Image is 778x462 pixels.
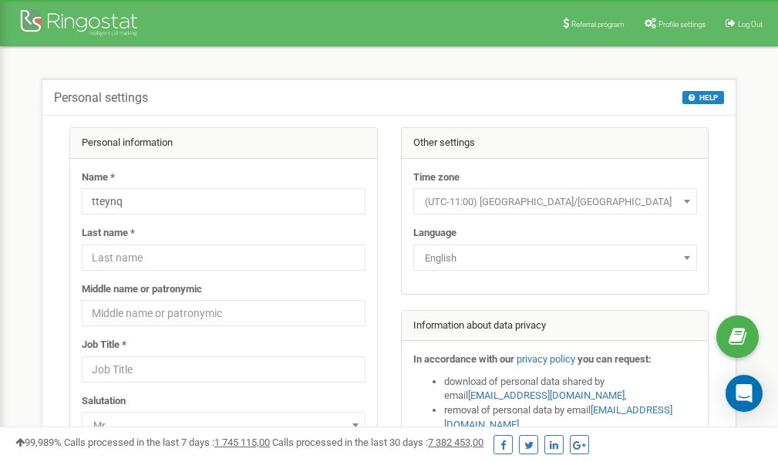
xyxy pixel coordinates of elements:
span: Calls processed in the last 7 days : [64,437,270,448]
label: Name * [82,170,115,185]
button: HELP [682,91,724,104]
a: [EMAIL_ADDRESS][DOMAIN_NAME] [468,389,625,401]
span: (UTC-11:00) Pacific/Midway [413,188,697,214]
span: Log Out [738,20,763,29]
input: Middle name or patronymic [82,300,365,326]
a: privacy policy [517,353,575,365]
input: Name [82,188,365,214]
label: Language [413,226,456,241]
u: 1 745 115,00 [214,437,270,448]
div: Open Intercom Messenger [726,375,763,412]
div: Information about data privacy [402,311,709,342]
span: (UTC-11:00) Pacific/Midway [419,191,692,213]
li: removal of personal data by email , [444,403,697,432]
span: Mr. [82,412,365,438]
input: Job Title [82,356,365,383]
label: Time zone [413,170,460,185]
li: download of personal data shared by email , [444,375,697,403]
span: English [419,248,692,269]
span: Referral program [571,20,625,29]
input: Last name [82,244,365,271]
label: Last name * [82,226,135,241]
span: English [413,244,697,271]
div: Personal information [70,128,377,159]
span: Profile settings [658,20,706,29]
label: Middle name or patronymic [82,282,202,297]
span: 99,989% [15,437,62,448]
h5: Personal settings [54,91,148,105]
label: Salutation [82,394,126,409]
div: Other settings [402,128,709,159]
span: Mr. [87,415,360,437]
u: 7 382 453,00 [428,437,483,448]
span: Calls processed in the last 30 days : [272,437,483,448]
label: Job Title * [82,338,126,352]
strong: you can request: [578,353,652,365]
strong: In accordance with our [413,353,514,365]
